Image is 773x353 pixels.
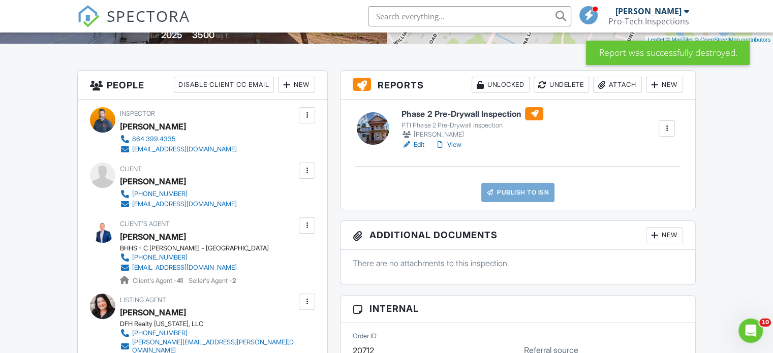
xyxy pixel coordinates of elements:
[435,140,461,150] a: View
[278,77,315,93] div: New
[174,77,274,93] div: Disable Client CC Email
[120,144,237,154] a: [EMAIL_ADDRESS][DOMAIN_NAME]
[132,145,237,153] div: [EMAIL_ADDRESS][DOMAIN_NAME]
[368,6,571,26] input: Search everything...
[189,277,236,284] span: Seller's Agent -
[401,140,424,150] a: Edit
[401,107,543,120] h6: Phase 2 Pre-Drywall Inspection
[481,183,554,202] a: Publish to ISN
[107,5,190,26] span: SPECTORA
[132,264,237,272] div: [EMAIL_ADDRESS][DOMAIN_NAME]
[120,328,296,338] a: [PHONE_NUMBER]
[120,252,261,263] a: [PHONE_NUMBER]
[401,107,543,140] a: Phase 2 Pre-Drywall Inspection PTI Phase 2 Pre-Drywall Inspection [PERSON_NAME]
[132,200,237,208] div: [EMAIL_ADDRESS][DOMAIN_NAME]
[401,121,543,130] div: PTI Phase 2 Pre-Drywall Inspection
[586,41,750,65] div: Report was successfully destroyed.
[148,32,160,40] span: Built
[401,130,543,140] div: [PERSON_NAME]
[646,77,683,93] div: New
[608,16,689,26] div: Pro-Tech Inspections
[120,199,237,209] a: [EMAIL_ADDRESS][DOMAIN_NAME]
[120,320,304,328] div: DFH Realty [US_STATE], LLC
[120,165,142,173] span: Client
[120,263,261,273] a: [EMAIL_ADDRESS][DOMAIN_NAME]
[353,332,377,341] label: Order ID
[341,221,695,250] h3: Additional Documents
[132,253,188,262] div: [PHONE_NUMBER]
[120,305,186,320] div: [PERSON_NAME]
[120,220,170,228] span: Client's Agent
[120,296,166,304] span: Listing Agent
[132,329,188,337] div: [PHONE_NUMBER]
[353,258,683,269] p: There are no attachments to this inspection.
[161,29,182,40] div: 2025
[120,134,237,144] a: 864.399.4335
[738,318,763,343] iframe: Intercom live chat
[646,227,683,243] div: New
[759,318,771,327] span: 10
[120,244,269,252] div: BHHS - C [PERSON_NAME] - [GEOGRAPHIC_DATA]
[120,229,186,244] div: [PERSON_NAME]
[77,14,190,35] a: SPECTORA
[177,277,183,284] strong: 41
[133,277,184,284] span: Client's Agent -
[77,5,100,27] img: The Best Home Inspection Software - Spectora
[216,32,230,40] span: sq. ft.
[534,77,589,93] div: Undelete
[120,189,237,199] a: [PHONE_NUMBER]
[232,277,236,284] strong: 2
[192,29,214,40] div: 3500
[472,77,530,93] div: Unlocked
[120,119,186,134] div: [PERSON_NAME]
[120,110,155,117] span: Inspector
[615,6,682,16] div: [PERSON_NAME]
[341,71,695,100] h3: Reports
[132,135,175,143] div: 864.399.4335
[120,174,186,189] div: [PERSON_NAME]
[132,190,188,198] div: [PHONE_NUMBER]
[78,71,327,100] h3: People
[593,77,642,93] div: Attach
[341,296,695,322] h3: Internal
